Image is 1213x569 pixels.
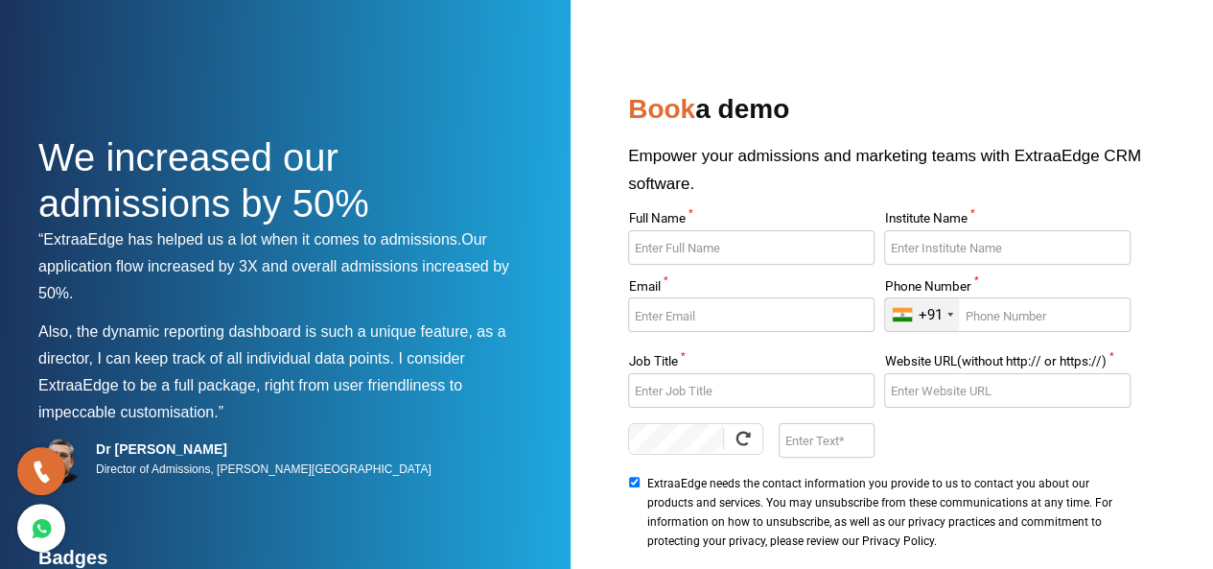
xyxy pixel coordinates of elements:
input: Enter Full Name [628,230,874,265]
input: Enter Website URL [884,373,1130,408]
input: Enter Job Title [628,373,874,408]
span: “ExtraaEdge has helped us a lot when it comes to admissions. [38,231,461,248]
span: ExtraaEdge needs the contact information you provide to us to contact you about our products and ... [646,474,1124,551]
label: Institute Name [884,212,1130,230]
h2: a demo [628,86,1175,142]
span: I consider ExtraaEdge to be a full package, right from user friendliness to impeccable customisat... [38,350,465,420]
span: Our application flow increased by 3X and overall admissions increased by 50%. [38,231,509,301]
label: Phone Number [884,280,1130,298]
span: Book [628,94,695,124]
input: Enter Email [628,297,874,332]
input: Enter Institute Name [884,230,1130,265]
label: Full Name [628,212,874,230]
span: We increased our admissions by 50% [38,136,369,225]
input: ExtraaEdge needs the contact information you provide to us to contact you about our products and ... [628,477,641,487]
p: Empower your admissions and marketing teams with ExtraaEdge CRM software. [628,142,1175,212]
label: Website URL(without http:// or https://) [884,355,1130,373]
span: Also, the dynamic reporting dashboard is such a unique feature, as a director, I can keep track o... [38,323,505,367]
p: Director of Admissions, [PERSON_NAME][GEOGRAPHIC_DATA] [96,458,432,481]
input: Enter Phone Number [884,297,1130,332]
label: Job Title [628,355,874,373]
label: Email [628,280,874,298]
h5: Dr [PERSON_NAME] [96,440,432,458]
div: +91 [918,306,942,324]
input: Enter Text [779,423,874,458]
div: India (भारत): +91 [885,298,959,331]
